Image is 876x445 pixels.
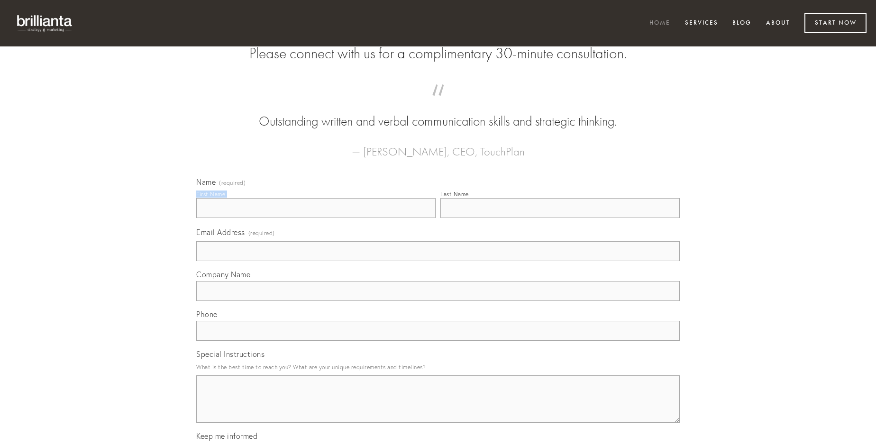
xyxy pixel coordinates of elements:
[440,191,469,198] div: Last Name
[643,16,676,31] a: Home
[196,270,250,279] span: Company Name
[219,180,246,186] span: (required)
[196,191,225,198] div: First Name
[196,309,218,319] span: Phone
[248,227,275,239] span: (required)
[804,13,867,33] a: Start Now
[196,349,265,359] span: Special Instructions
[760,16,796,31] a: About
[9,9,81,37] img: brillianta - research, strategy, marketing
[726,16,757,31] a: Blog
[196,177,216,187] span: Name
[196,45,680,63] h2: Please connect with us for a complimentary 30-minute consultation.
[196,361,680,373] p: What is the best time to reach you? What are your unique requirements and timelines?
[211,94,665,112] span: “
[211,131,665,161] figcaption: — [PERSON_NAME], CEO, TouchPlan
[679,16,724,31] a: Services
[211,94,665,131] blockquote: Outstanding written and verbal communication skills and strategic thinking.
[196,431,257,441] span: Keep me informed
[196,227,245,237] span: Email Address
